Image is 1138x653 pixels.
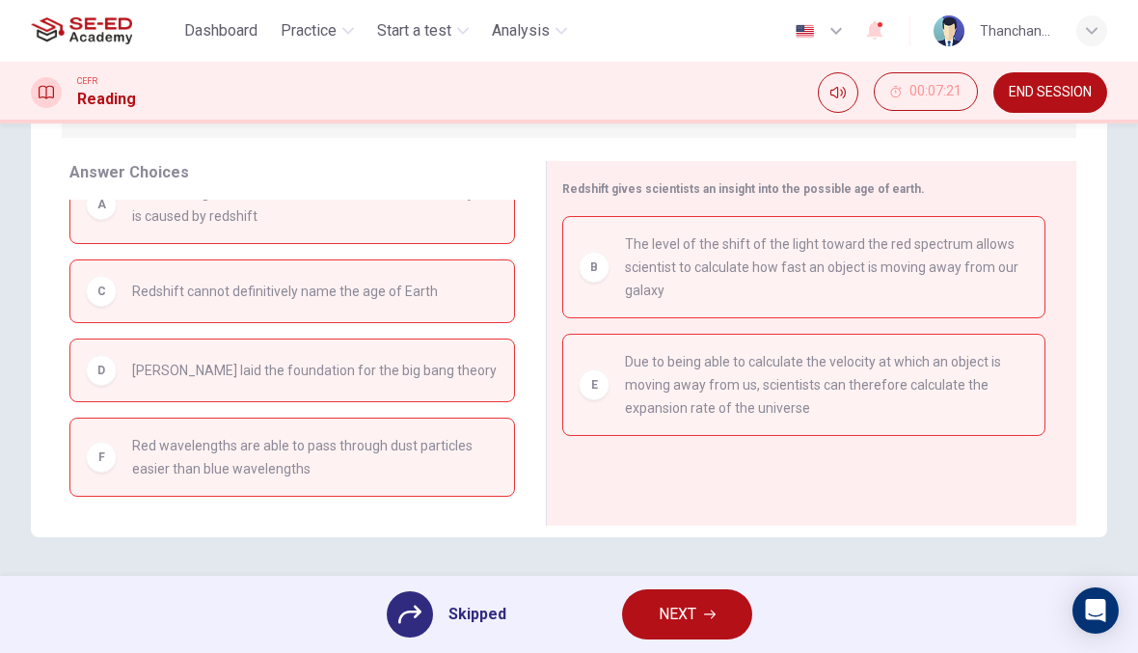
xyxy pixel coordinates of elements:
[31,12,132,50] img: SE-ED Academy logo
[31,12,176,50] a: SE-ED Academy logo
[934,15,964,46] img: Profile picture
[132,181,499,228] span: Not all red light that is reflected to Earth from distant objects is caused by redshift
[1072,587,1119,634] div: Open Intercom Messenger
[492,19,550,42] span: Analysis
[484,14,575,48] button: Analysis
[818,72,858,113] div: Mute
[132,280,438,303] span: Redshift cannot definitively name the age of Earth
[377,19,451,42] span: Start a test
[579,369,610,400] div: E
[184,19,257,42] span: Dashboard
[909,84,962,99] span: 00:07:21
[86,189,117,220] div: A
[86,276,117,307] div: C
[625,350,1029,420] span: Due to being able to calculate the velocity at which an object is moving away from us, scientists...
[369,14,476,48] button: Start a test
[132,359,497,382] span: [PERSON_NAME] laid the foundation for the big bang theory
[86,442,117,473] div: F
[993,72,1107,113] button: END SESSION
[625,232,1029,302] span: The level of the shift of the light toward the red spectrum allows scientist to calculate how fas...
[132,434,499,480] span: Red wavelengths are able to pass through dust particles easier than blue wavelengths
[579,252,610,283] div: B
[874,72,978,113] div: Hide
[622,589,752,639] button: NEXT
[980,19,1053,42] div: Thanchanok Yapanya
[281,19,337,42] span: Practice
[874,72,978,111] button: 00:07:21
[1009,85,1092,100] span: END SESSION
[659,601,696,628] span: NEXT
[273,14,362,48] button: Practice
[176,14,265,48] button: Dashboard
[793,24,817,39] img: en
[69,163,189,181] span: Answer Choices
[77,88,136,111] h1: Reading
[562,182,925,196] span: Redshift gives scientists an insight into the possible age of earth.
[448,603,506,626] span: Skipped
[77,74,97,88] span: CEFR
[86,355,117,386] div: D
